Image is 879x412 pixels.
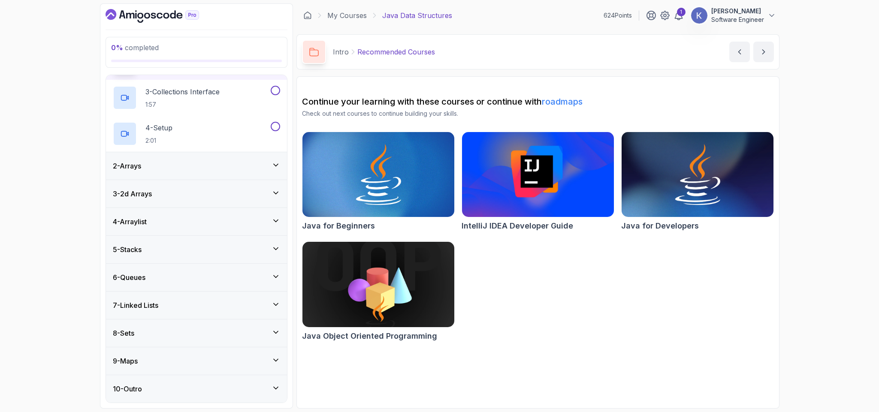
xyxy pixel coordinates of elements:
[106,236,287,263] button: 5-Stacks
[691,7,707,24] img: user profile image
[302,220,375,232] h2: Java for Beginners
[327,10,367,21] a: My Courses
[106,264,287,291] button: 6-Queues
[113,356,138,366] h3: 9 - Maps
[542,96,583,107] a: roadmaps
[106,319,287,347] button: 8-Sets
[302,330,437,342] h2: Java Object Oriented Programming
[113,86,280,110] button: 3-Collections Interface1:57
[382,10,452,21] p: Java Data Structures
[753,42,774,62] button: next content
[677,8,686,16] div: 1
[106,347,287,375] button: 9-Maps
[302,242,454,327] img: Java Object Oriented Programming card
[106,180,287,208] button: 3-2d Arrays
[111,43,159,52] span: completed
[113,328,134,338] h3: 8 - Sets
[462,220,573,232] h2: IntelliJ IDEA Developer Guide
[622,132,773,217] img: Java for Developers card
[113,122,280,146] button: 4-Setup2:01
[302,132,454,217] img: Java for Beginners card
[604,11,632,20] p: 624 Points
[462,132,614,232] a: IntelliJ IDEA Developer Guide cardIntelliJ IDEA Developer Guide
[106,208,287,235] button: 4-Arraylist
[691,7,776,24] button: user profile image[PERSON_NAME]Software Engineer
[113,189,152,199] h3: 3 - 2d Arrays
[113,384,142,394] h3: 10 - Outro
[674,10,684,21] a: 1
[711,7,764,15] p: [PERSON_NAME]
[302,109,774,118] p: Check out next courses to continue building your skills.
[113,161,141,171] h3: 2 - Arrays
[113,272,145,283] h3: 6 - Queues
[357,47,435,57] p: Recommended Courses
[113,244,142,255] h3: 5 - Stacks
[106,9,219,23] a: Dashboard
[621,220,699,232] h2: Java for Developers
[106,375,287,403] button: 10-Outro
[106,292,287,319] button: 7-Linked Lists
[113,217,147,227] h3: 4 - Arraylist
[145,123,172,133] p: 4 - Setup
[302,241,455,342] a: Java Object Oriented Programming cardJava Object Oriented Programming
[145,100,220,109] p: 1:57
[145,136,172,145] p: 2:01
[621,132,774,232] a: Java for Developers cardJava for Developers
[462,132,614,217] img: IntelliJ IDEA Developer Guide card
[111,43,123,52] span: 0 %
[333,47,349,57] p: Intro
[303,11,312,20] a: Dashboard
[145,87,220,97] p: 3 - Collections Interface
[113,300,158,310] h3: 7 - Linked Lists
[302,132,455,232] a: Java for Beginners cardJava for Beginners
[729,42,750,62] button: previous content
[711,15,764,24] p: Software Engineer
[106,152,287,180] button: 2-Arrays
[302,96,774,108] h2: Continue your learning with these courses or continue with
